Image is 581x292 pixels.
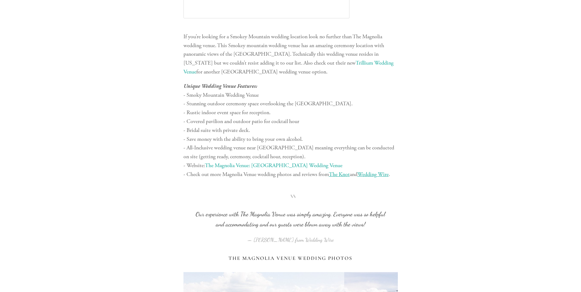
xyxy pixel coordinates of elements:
[193,230,388,245] figcaption: — [PERSON_NAME] from Wedding Wire
[329,171,350,178] a: The Knot
[193,199,388,209] span: “
[183,255,398,261] h3: The Magnolia Venue Wedding Photos
[183,82,398,179] p: - Smoky Mountain Wedding Venue - Stunning outdoor ceremony space overlooking the [GEOGRAPHIC_DATA...
[357,171,389,178] a: Wedding Wire
[205,162,342,169] a: The Magnolia Venue: [GEOGRAPHIC_DATA] Wedding Venue
[193,199,388,230] blockquote: Our experience with The Magnolia Venue was simply amazing. Everyone was so helpful and accommodat...
[183,83,257,89] em: Unique Wedding Venue Features:
[183,32,398,77] p: If you’re looking for a Smokey Mountain wedding location look no further than The Magnolia weddin...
